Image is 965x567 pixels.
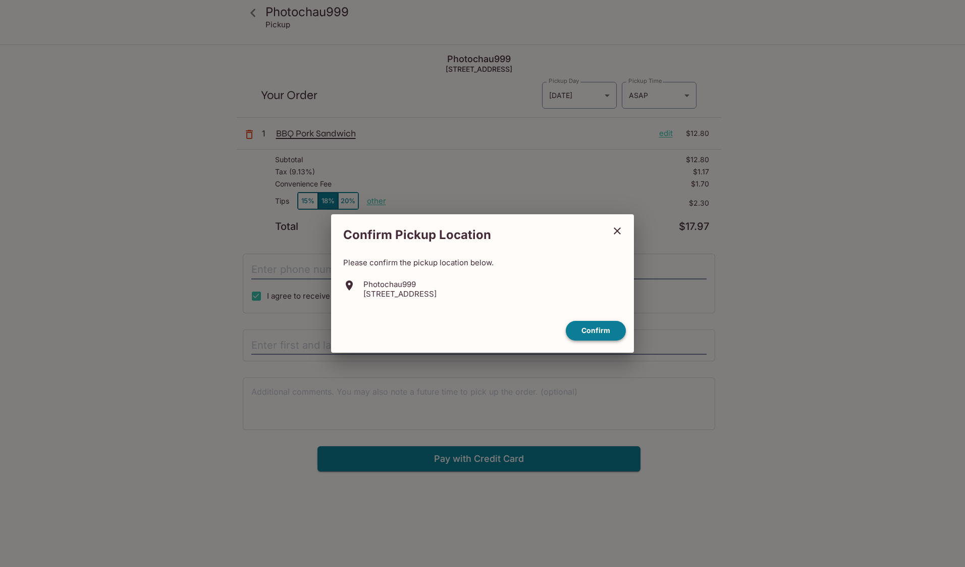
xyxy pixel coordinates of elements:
[363,279,437,289] p: Photochau999
[331,222,605,248] h2: Confirm Pickup Location
[343,258,622,267] p: Please confirm the pickup location below.
[363,289,437,299] p: [STREET_ADDRESS]
[605,218,630,244] button: close
[566,321,626,341] button: confirm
